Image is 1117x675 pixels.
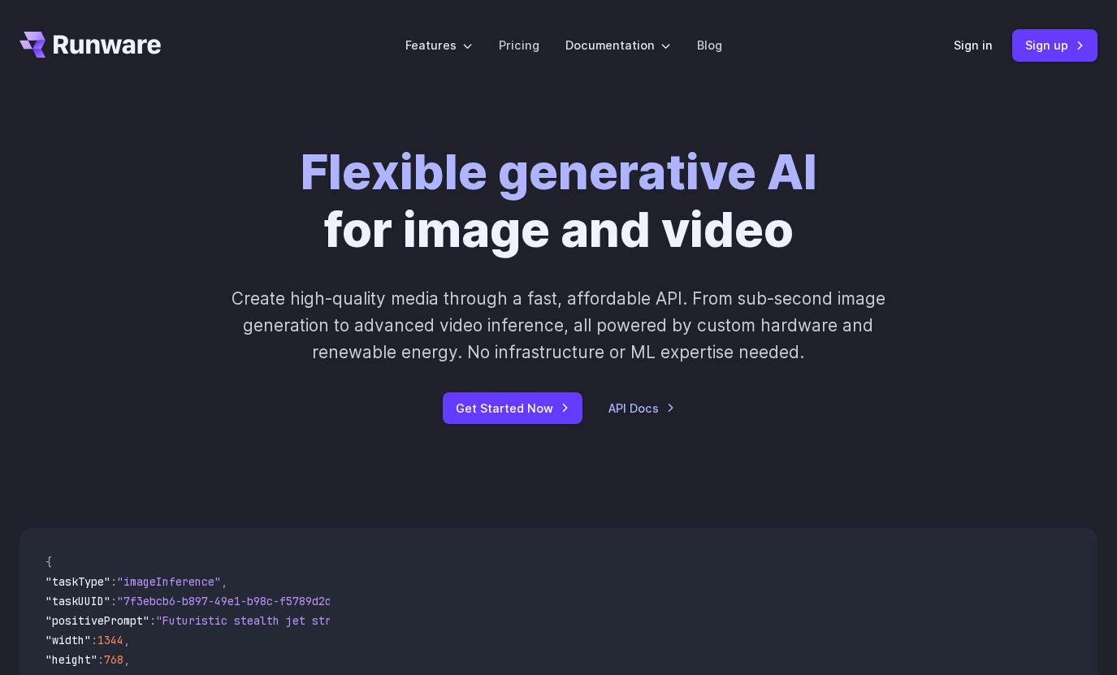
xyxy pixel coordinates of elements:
[156,613,747,628] span: "Futuristic stealth jet streaking through a neon-lit cityscape with glowing purple exhaust"
[443,392,582,424] a: Get Started Now
[954,36,993,54] a: Sign in
[45,652,97,667] span: "height"
[45,555,52,569] span: {
[221,574,227,589] span: ,
[214,285,903,366] p: Create high-quality media through a fast, affordable API. From sub-second image generation to adv...
[104,652,123,667] span: 768
[110,574,117,589] span: :
[1012,29,1098,61] a: Sign up
[301,143,817,259] h1: for image and video
[45,613,149,628] span: "positivePrompt"
[149,613,156,628] span: :
[45,633,91,647] span: "width"
[45,574,110,589] span: "taskType"
[97,652,104,667] span: :
[565,36,671,54] label: Documentation
[123,652,130,667] span: ,
[97,633,123,647] span: 1344
[499,36,539,54] a: Pricing
[405,36,473,54] label: Features
[697,36,722,54] a: Blog
[608,399,675,418] a: API Docs
[123,633,130,647] span: ,
[91,633,97,647] span: :
[110,594,117,608] span: :
[117,594,364,608] span: "7f3ebcb6-b897-49e1-b98c-f5789d2d40d7"
[301,142,817,201] strong: Flexible generative AI
[19,32,161,58] a: Go to /
[45,594,110,608] span: "taskUUID"
[117,574,221,589] span: "imageInference"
